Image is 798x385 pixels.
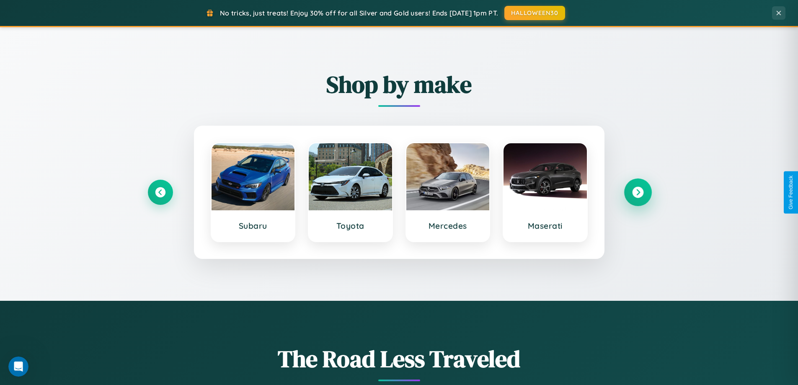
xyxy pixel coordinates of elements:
iframe: Intercom live chat [8,357,28,377]
div: Give Feedback [788,176,794,209]
h3: Subaru [220,221,287,231]
h3: Toyota [317,221,384,231]
h2: Shop by make [148,68,651,101]
span: No tricks, just treats! Enjoy 30% off for all Silver and Gold users! Ends [DATE] 1pm PT. [220,9,498,17]
h3: Mercedes [415,221,481,231]
h3: Maserati [512,221,578,231]
h1: The Road Less Traveled [148,343,651,375]
button: HALLOWEEN30 [504,6,565,20]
